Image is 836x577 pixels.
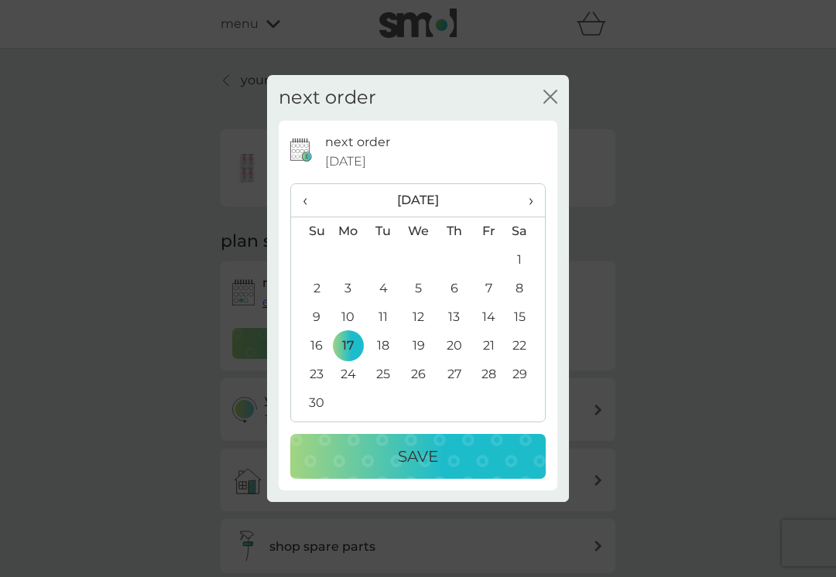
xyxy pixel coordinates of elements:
[291,332,331,360] td: 16
[437,275,471,303] td: 6
[331,303,366,332] td: 10
[506,303,545,332] td: 15
[506,275,545,303] td: 8
[331,360,366,389] td: 24
[398,444,438,469] p: Save
[471,303,506,332] td: 14
[401,303,437,332] td: 12
[401,217,437,246] th: We
[471,332,506,360] td: 21
[325,132,390,152] p: next order
[401,360,437,389] td: 26
[401,332,437,360] td: 19
[518,184,533,217] span: ›
[506,217,545,246] th: Sa
[331,184,506,217] th: [DATE]
[471,360,506,389] td: 28
[291,217,331,246] th: Su
[506,360,545,389] td: 29
[366,303,401,332] td: 11
[437,303,471,332] td: 13
[290,434,546,479] button: Save
[366,332,401,360] td: 18
[291,303,331,332] td: 9
[331,332,366,360] td: 17
[291,389,331,418] td: 30
[471,217,506,246] th: Fr
[437,332,471,360] td: 20
[437,217,471,246] th: Th
[366,275,401,303] td: 4
[331,275,366,303] td: 3
[506,246,545,275] td: 1
[291,360,331,389] td: 23
[506,332,545,360] td: 22
[366,360,401,389] td: 25
[331,217,366,246] th: Mo
[303,184,319,217] span: ‹
[543,90,557,106] button: close
[291,275,331,303] td: 2
[437,360,471,389] td: 27
[325,152,366,172] span: [DATE]
[401,275,437,303] td: 5
[471,275,506,303] td: 7
[279,87,376,109] h2: next order
[366,217,401,246] th: Tu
